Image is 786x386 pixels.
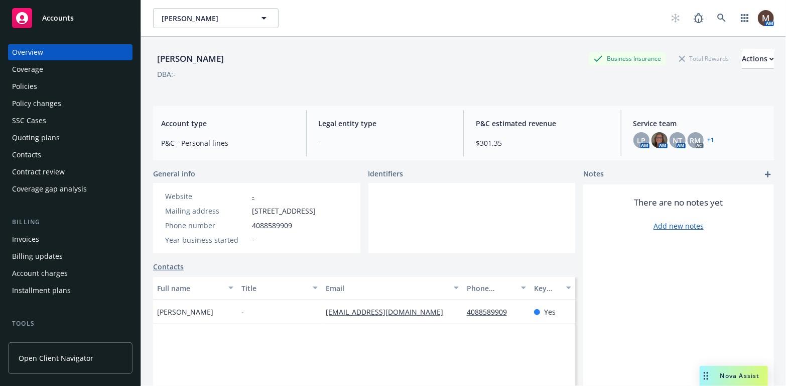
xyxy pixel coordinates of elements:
[651,132,668,148] img: photo
[712,8,732,28] a: Search
[12,231,39,247] div: Invoices
[8,282,133,299] a: Installment plans
[583,168,604,180] span: Notes
[161,118,294,129] span: Account type
[476,138,609,148] span: $301.35
[241,307,244,317] span: -
[700,366,768,386] button: Nova Assist
[589,52,666,65] div: Business Insurance
[633,118,766,129] span: Service team
[252,220,292,231] span: 4088589909
[735,8,755,28] a: Switch app
[476,118,609,129] span: P&C estimated revenue
[674,52,734,65] div: Total Rewards
[8,113,133,129] a: SSC Cases
[534,283,560,294] div: Key contact
[153,8,279,28] button: [PERSON_NAME]
[165,220,248,231] div: Phone number
[165,206,248,216] div: Mailing address
[544,307,556,317] span: Yes
[8,44,133,60] a: Overview
[241,283,307,294] div: Title
[252,235,254,245] span: -
[8,130,133,146] a: Quoting plans
[19,353,93,363] span: Open Client Navigator
[252,191,254,201] a: -
[758,10,774,26] img: photo
[12,130,60,146] div: Quoting plans
[8,164,133,180] a: Contract review
[666,8,686,28] a: Start snowing
[157,283,222,294] div: Full name
[634,197,723,209] span: There are no notes yet
[153,276,237,300] button: Full name
[12,265,68,281] div: Account charges
[8,61,133,77] a: Coverage
[42,14,74,22] span: Accounts
[762,168,774,180] a: add
[8,248,133,264] a: Billing updates
[673,135,682,146] span: NT
[12,248,63,264] div: Billing updates
[252,206,316,216] span: [STREET_ADDRESS]
[368,168,404,179] span: Identifiers
[12,44,43,60] div: Overview
[8,217,133,227] div: Billing
[153,261,184,272] a: Contacts
[322,276,462,300] button: Email
[8,231,133,247] a: Invoices
[8,265,133,281] a: Account charges
[467,307,515,317] a: 4088589909
[319,138,452,148] span: -
[12,113,46,129] div: SSC Cases
[637,135,645,146] span: LP
[8,95,133,112] a: Policy changes
[157,307,213,317] span: [PERSON_NAME]
[161,138,294,148] span: P&C - Personal lines
[12,95,61,112] div: Policy changes
[653,221,704,231] a: Add new notes
[700,366,712,386] div: Drag to move
[237,276,322,300] button: Title
[708,137,715,143] a: +1
[467,283,515,294] div: Phone number
[326,307,451,317] a: [EMAIL_ADDRESS][DOMAIN_NAME]
[326,283,447,294] div: Email
[153,52,228,65] div: [PERSON_NAME]
[8,333,133,349] a: Manage files
[689,8,709,28] a: Report a Bug
[742,49,774,69] button: Actions
[8,147,133,163] a: Contacts
[12,333,55,349] div: Manage files
[12,61,43,77] div: Coverage
[742,49,774,68] div: Actions
[12,181,87,197] div: Coverage gap analysis
[12,78,37,94] div: Policies
[153,168,195,179] span: General info
[162,13,248,24] span: [PERSON_NAME]
[8,78,133,94] a: Policies
[8,319,133,329] div: Tools
[8,4,133,32] a: Accounts
[720,371,760,380] span: Nova Assist
[165,191,248,202] div: Website
[12,147,41,163] div: Contacts
[165,235,248,245] div: Year business started
[12,282,71,299] div: Installment plans
[12,164,65,180] div: Contract review
[319,118,452,129] span: Legal entity type
[157,69,176,79] div: DBA: -
[463,276,531,300] button: Phone number
[8,181,133,197] a: Coverage gap analysis
[690,135,701,146] span: RM
[530,276,575,300] button: Key contact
